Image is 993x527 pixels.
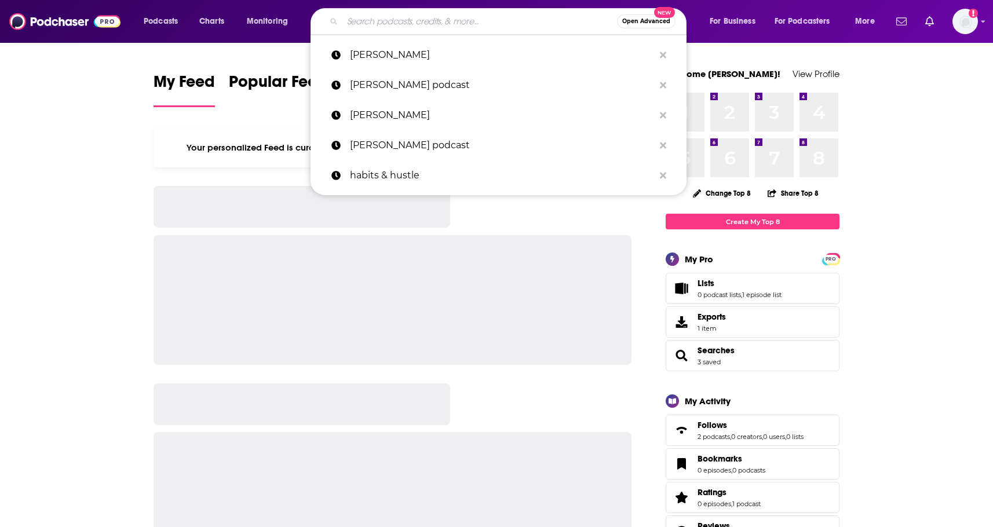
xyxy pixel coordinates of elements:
a: 1 podcast [732,500,761,508]
a: [PERSON_NAME] podcast [311,130,687,160]
a: [PERSON_NAME] podcast [311,70,687,100]
span: Lists [698,278,714,288]
span: Podcasts [144,13,178,30]
p: mikhaila peterson [350,40,654,70]
a: My Feed [154,72,215,107]
span: , [730,433,731,441]
a: [PERSON_NAME] [311,100,687,130]
svg: Add a profile image [969,9,978,18]
span: Searches [666,340,839,371]
input: Search podcasts, credits, & more... [342,12,617,31]
span: Exports [698,312,726,322]
span: , [731,466,732,474]
span: Bookmarks [666,448,839,480]
span: Logged in as Ashley_Beenen [952,9,978,34]
a: 0 lists [786,433,804,441]
a: Bookmarks [670,456,693,472]
div: Search podcasts, credits, & more... [322,8,698,35]
p: hilary silver podcast [350,70,654,100]
div: My Pro [685,254,713,265]
span: My Feed [154,72,215,98]
a: Show notifications dropdown [892,12,911,31]
span: Open Advanced [622,19,670,24]
a: View Profile [793,68,839,79]
span: For Business [710,13,755,30]
a: Exports [666,306,839,338]
a: Follows [670,422,693,438]
span: New [654,7,675,18]
button: open menu [136,12,193,31]
span: Lists [666,273,839,304]
a: Ratings [698,487,761,497]
span: , [731,500,732,508]
a: Charts [192,12,231,31]
p: hilary silver [350,100,654,130]
a: 2 podcasts [698,433,730,441]
span: Exports [670,314,693,330]
span: Follows [698,420,727,430]
div: My Activity [685,396,731,407]
a: PRO [824,254,838,263]
img: User Profile [952,9,978,34]
p: habits & hustle [350,160,654,191]
a: 0 users [763,433,785,441]
a: Follows [698,420,804,430]
button: open menu [702,12,770,31]
button: Change Top 8 [686,186,758,200]
a: 1 episode list [742,291,782,299]
span: For Podcasters [775,13,830,30]
span: , [762,433,763,441]
span: Bookmarks [698,453,742,464]
a: Searches [698,345,735,356]
img: Podchaser - Follow, Share and Rate Podcasts [9,10,121,32]
span: PRO [824,255,838,263]
a: 3 saved [698,358,721,366]
a: Create My Top 8 [666,214,839,229]
span: Follows [666,415,839,446]
a: Searches [670,347,693,364]
span: Popular Feed [229,72,327,98]
button: open menu [847,12,889,31]
div: Your personalized Feed is curated based on the Podcasts, Creators, Users, and Lists that you Follow. [154,128,631,167]
button: Share Top 8 [767,182,819,204]
p: dr. gundry podcast [350,130,654,160]
a: Ratings [670,489,693,506]
button: open menu [239,12,303,31]
a: 0 podcasts [732,466,765,474]
a: 0 creators [731,433,762,441]
button: Open AdvancedNew [617,14,676,28]
a: 0 episodes [698,500,731,508]
a: Lists [698,278,782,288]
span: Ratings [666,482,839,513]
span: Charts [199,13,224,30]
a: habits & hustle [311,160,687,191]
span: Monitoring [247,13,288,30]
a: Show notifications dropdown [921,12,939,31]
button: open menu [767,12,847,31]
a: 0 episodes [698,466,731,474]
a: Popular Feed [229,72,327,107]
a: 0 podcast lists [698,291,741,299]
a: Bookmarks [698,453,765,464]
a: [PERSON_NAME] [311,40,687,70]
span: More [855,13,875,30]
button: Show profile menu [952,9,978,34]
span: , [741,291,742,299]
a: Lists [670,280,693,297]
span: 1 item [698,324,726,332]
a: Welcome [PERSON_NAME]! [666,68,780,79]
span: Ratings [698,487,727,497]
span: , [785,433,786,441]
